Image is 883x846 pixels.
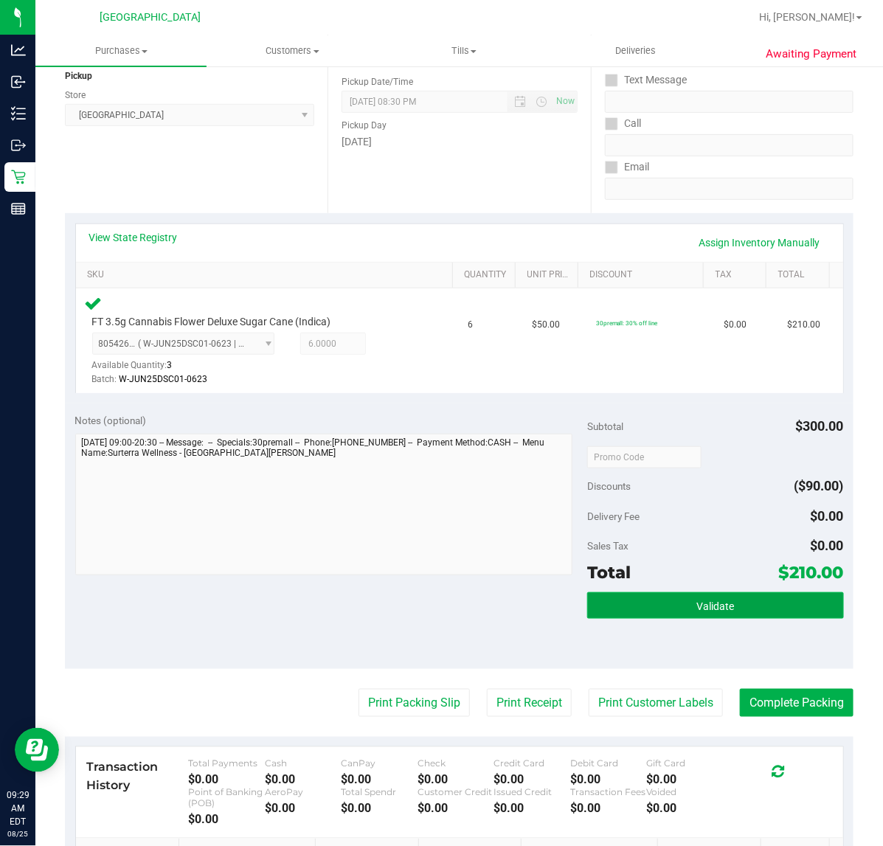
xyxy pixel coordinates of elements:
[468,318,474,332] span: 6
[724,318,747,332] span: $0.00
[589,689,723,717] button: Print Customer Labels
[265,802,342,816] div: $0.00
[378,35,550,66] a: Tills
[265,773,342,787] div: $0.00
[605,69,688,91] label: Text Message
[7,788,29,828] p: 09:29 AM EDT
[605,91,853,113] input: Format: (999) 999-9999
[587,473,631,499] span: Discounts
[527,269,572,281] a: Unit Price
[189,758,266,769] div: Total Payments
[570,773,647,787] div: $0.00
[647,773,724,787] div: $0.00
[120,374,208,384] span: W-JUN25DSC01-0623
[647,758,724,769] div: Gift Card
[92,374,117,384] span: Batch:
[92,355,284,384] div: Available Quantity:
[796,418,844,434] span: $300.00
[342,75,413,89] label: Pickup Date/Time
[494,773,571,787] div: $0.00
[740,689,853,717] button: Complete Packing
[595,44,676,58] span: Deliveries
[75,415,147,426] span: Notes (optional)
[647,787,724,798] div: Voided
[494,802,571,816] div: $0.00
[596,319,658,327] span: 30premall: 30% off line
[100,11,201,24] span: [GEOGRAPHIC_DATA]
[11,170,26,184] inline-svg: Retail
[87,269,447,281] a: SKU
[494,758,571,769] div: Credit Card
[207,35,378,66] a: Customers
[359,689,470,717] button: Print Packing Slip
[766,46,856,63] span: Awaiting Payment
[11,74,26,89] inline-svg: Inbound
[342,758,418,769] div: CanPay
[11,106,26,121] inline-svg: Inventory
[605,156,650,178] label: Email
[418,802,494,816] div: $0.00
[532,318,560,332] span: $50.00
[92,315,331,329] span: FT 3.5g Cannabis Flower Deluxe Sugar Cane (Indica)
[690,230,830,255] a: Assign Inventory Manually
[605,134,853,156] input: Format: (999) 999-9999
[418,773,494,787] div: $0.00
[550,35,721,66] a: Deliveries
[342,773,418,787] div: $0.00
[265,787,342,798] div: AeroPay
[65,71,92,81] strong: Pickup
[418,758,494,769] div: Check
[759,11,855,23] span: Hi, [PERSON_NAME]!
[89,230,178,245] a: View State Registry
[647,802,724,816] div: $0.00
[35,44,207,58] span: Purchases
[716,269,761,281] a: Tax
[570,802,647,816] div: $0.00
[587,510,640,522] span: Delivery Fee
[794,478,844,493] span: ($90.00)
[811,508,844,524] span: $0.00
[207,44,377,58] span: Customers
[779,562,844,583] span: $210.00
[15,728,59,772] iframe: Resource center
[65,89,86,102] label: Store
[342,119,387,132] label: Pickup Day
[587,446,702,468] input: Promo Code
[587,562,631,583] span: Total
[587,420,623,432] span: Subtotal
[265,758,342,769] div: Cash
[590,269,699,281] a: Discount
[464,269,509,281] a: Quantity
[587,592,843,619] button: Validate
[788,318,821,332] span: $210.00
[189,773,266,787] div: $0.00
[570,758,647,769] div: Debit Card
[494,787,571,798] div: Issued Credit
[342,134,577,150] div: [DATE]
[11,138,26,153] inline-svg: Outbound
[811,538,844,553] span: $0.00
[605,113,642,134] label: Call
[487,689,572,717] button: Print Receipt
[570,787,647,798] div: Transaction Fees
[379,44,549,58] span: Tills
[418,787,494,798] div: Customer Credit
[7,828,29,839] p: 08/25
[11,201,26,216] inline-svg: Reports
[189,813,266,827] div: $0.00
[342,787,418,798] div: Total Spendr
[696,600,734,612] span: Validate
[35,35,207,66] a: Purchases
[11,43,26,58] inline-svg: Analytics
[778,269,823,281] a: Total
[587,540,629,552] span: Sales Tax
[342,802,418,816] div: $0.00
[189,787,266,809] div: Point of Banking (POB)
[167,360,173,370] span: 3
